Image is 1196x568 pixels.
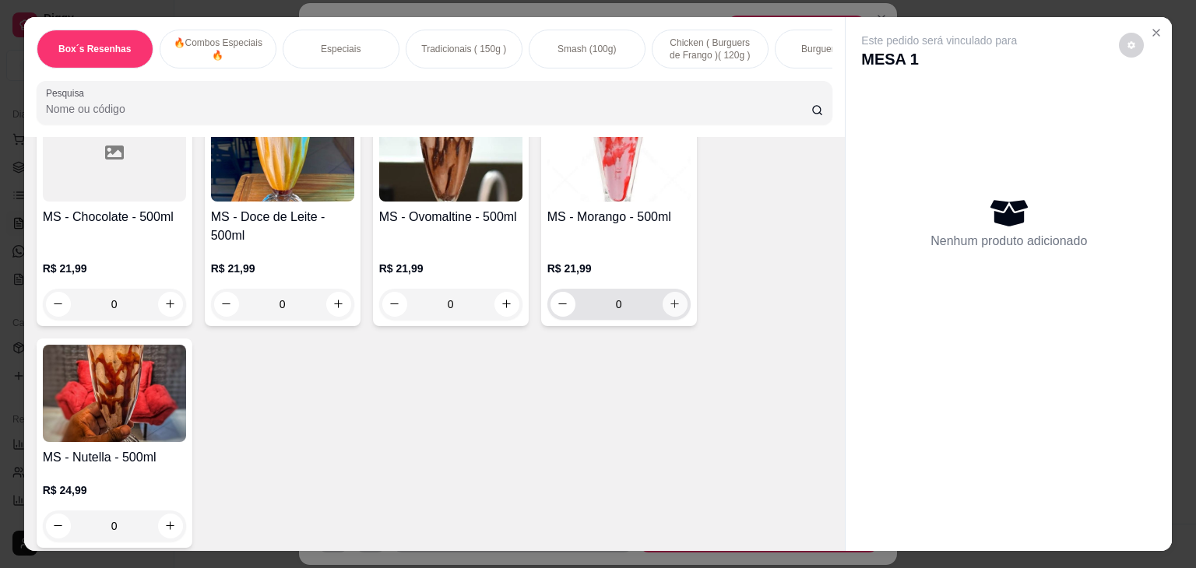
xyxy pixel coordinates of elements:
button: increase-product-quantity [494,292,519,317]
button: increase-product-quantity [158,514,183,538]
p: Chicken ( Burguers de Frango )( 120g ) [665,37,755,61]
img: product-image [379,104,522,202]
img: product-image [211,104,354,202]
button: decrease-product-quantity [1119,33,1144,58]
button: decrease-product-quantity [382,292,407,317]
p: Nenhum produto adicionado [930,232,1087,251]
button: increase-product-quantity [158,292,183,317]
h4: MS - Doce de Leite - 500ml [211,208,354,245]
p: R$ 21,99 [547,261,691,276]
button: decrease-product-quantity [46,514,71,538]
button: Close [1144,20,1169,45]
button: decrease-product-quantity [551,292,575,317]
p: R$ 24,99 [43,482,186,498]
h4: MS - Chocolate - 500ml [43,208,186,226]
button: decrease-product-quantity [214,292,239,317]
h4: MS - Morango - 500ml [547,208,691,226]
p: Burguer Mais... [801,43,864,55]
h4: MS - Ovomaltine - 500ml [379,208,522,226]
p: R$ 21,99 [379,261,522,276]
button: decrease-product-quantity [46,292,71,317]
button: increase-product-quantity [663,292,688,317]
img: product-image [547,104,691,202]
p: Este pedido será vinculado para [861,33,1017,48]
p: MESA 1 [861,48,1017,70]
label: Pesquisa [46,86,90,100]
p: 🔥Combos Especiais 🔥 [173,37,263,61]
img: product-image [43,345,186,442]
p: Especiais [321,43,361,55]
button: increase-product-quantity [326,292,351,317]
p: R$ 21,99 [43,261,186,276]
p: R$ 21,99 [211,261,354,276]
h4: MS - Nutella - 500ml [43,448,186,467]
input: Pesquisa [46,101,811,117]
p: Smash (100g) [558,43,616,55]
p: Tradicionais ( 150g ) [421,43,506,55]
p: Box´s Resenhas [58,43,131,55]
